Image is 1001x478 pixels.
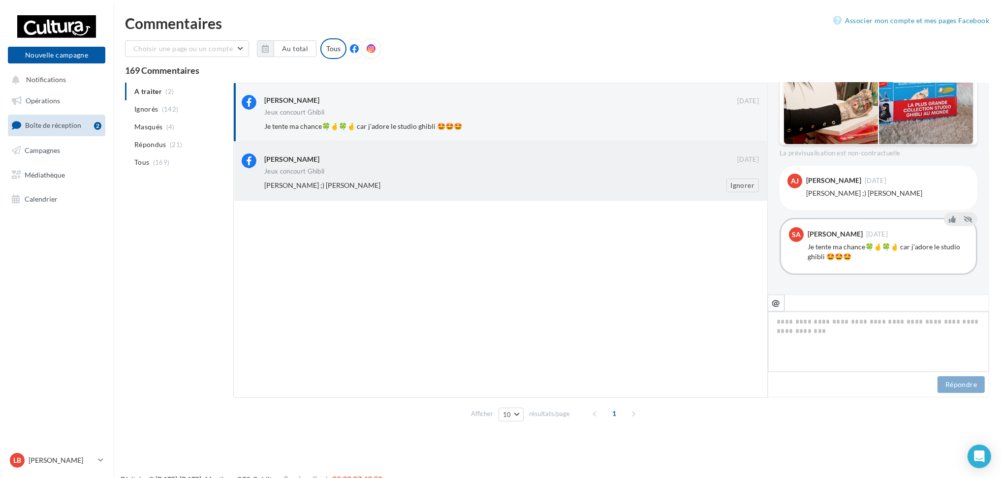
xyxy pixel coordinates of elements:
[264,181,380,189] span: [PERSON_NAME] ;) [PERSON_NAME]
[8,451,105,470] a: LB [PERSON_NAME]
[26,96,60,105] span: Opérations
[162,105,179,113] span: (142)
[170,141,182,149] span: (21)
[264,168,325,175] div: Jeux concourt Ghibli
[264,154,319,164] div: [PERSON_NAME]
[772,298,781,307] i: @
[26,76,66,84] span: Notifications
[726,179,759,192] button: Ignorer
[6,140,107,161] a: Campagnes
[8,47,105,63] button: Nouvelle campagne
[833,15,989,27] a: Associer mon compte et mes pages Facebook
[166,123,175,131] span: (4)
[264,109,325,116] div: Jeux concourt Ghibli
[264,95,319,105] div: [PERSON_NAME]
[94,122,101,130] div: 2
[257,40,316,57] button: Au total
[866,231,888,238] span: [DATE]
[529,409,570,418] span: résultats/page
[134,104,158,114] span: Ignorés
[25,195,58,203] span: Calendrier
[808,231,863,238] div: [PERSON_NAME]
[968,445,991,468] div: Open Intercom Messenger
[29,455,94,465] p: [PERSON_NAME]
[737,97,759,106] span: [DATE]
[153,158,170,166] span: (169)
[806,188,970,198] div: [PERSON_NAME] ;) [PERSON_NAME]
[471,409,493,418] span: Afficher
[320,38,346,59] div: Tous
[938,376,985,393] button: Répondre
[737,155,759,164] span: [DATE]
[264,122,462,130] span: Je tente ma chance🍀🤞🍀🤞 car j'adore le studio ghibli 🤩🤩🤩
[133,44,233,53] span: Choisir une page ou un compte
[865,178,886,184] span: [DATE]
[499,408,524,421] button: 10
[6,165,107,185] a: Médiathèque
[792,230,801,239] span: SA
[6,90,107,111] a: Opérations
[25,146,60,154] span: Campagnes
[6,189,107,209] a: Calendrier
[768,295,784,311] button: @
[125,16,989,30] div: Commentaires
[274,40,316,57] button: Au total
[25,170,65,179] span: Médiathèque
[780,145,977,158] div: La prévisualisation est non-contractuelle
[13,455,21,465] span: LB
[134,157,149,167] span: Tous
[25,121,81,129] span: Boîte de réception
[606,406,622,421] span: 1
[125,40,249,57] button: Choisir une page ou un compte
[503,411,511,418] span: 10
[791,176,799,186] span: AJ
[134,140,166,149] span: Répondus
[808,242,968,262] div: Je tente ma chance🍀🤞🍀🤞 car j'adore le studio ghibli 🤩🤩🤩
[6,115,107,136] a: Boîte de réception2
[134,122,162,132] span: Masqués
[806,177,861,184] div: [PERSON_NAME]
[125,66,989,75] div: 169 Commentaires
